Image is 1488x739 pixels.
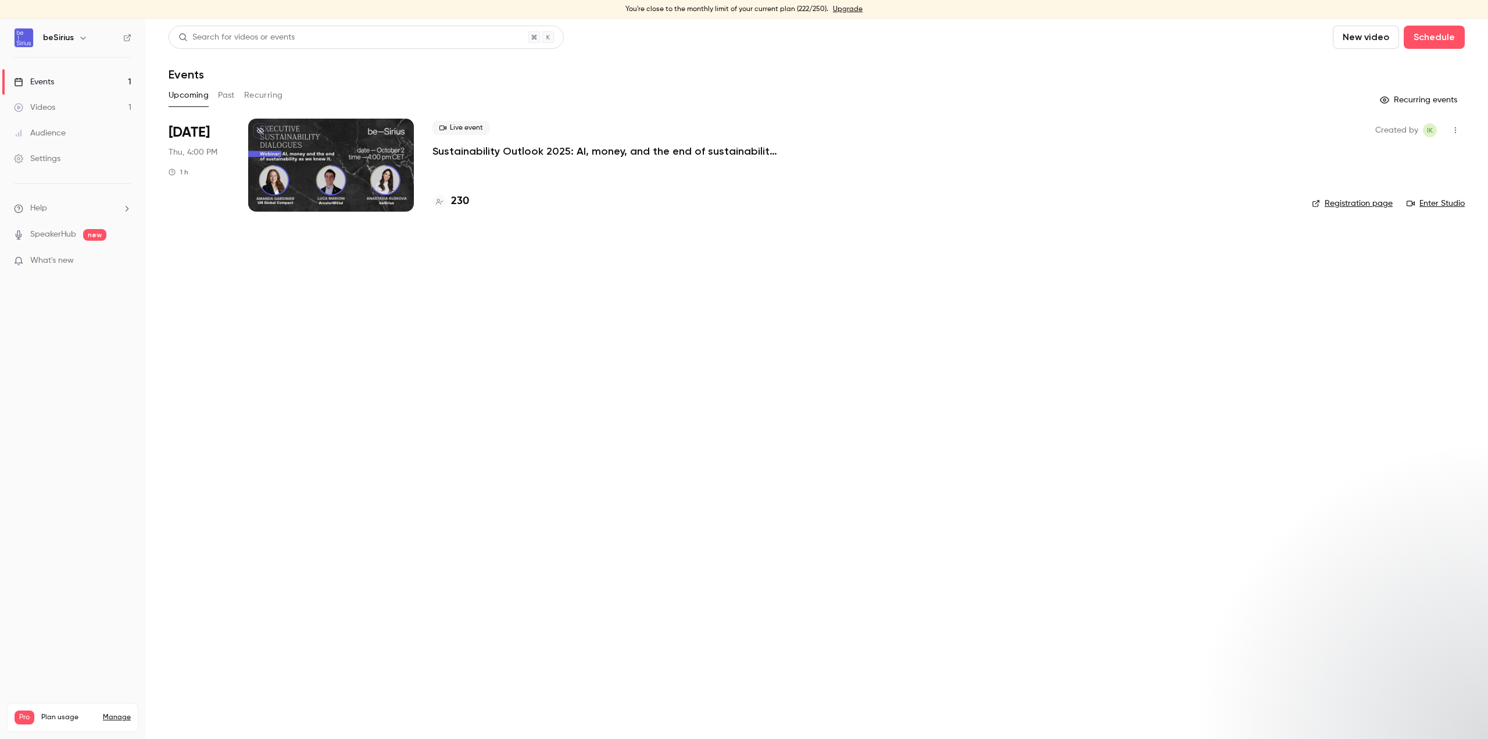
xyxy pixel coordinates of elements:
[14,102,55,113] div: Videos
[41,713,96,722] span: Plan usage
[30,202,47,215] span: Help
[14,202,131,215] li: help-dropdown-opener
[169,86,209,105] button: Upcoming
[14,127,66,139] div: Audience
[1404,26,1465,49] button: Schedule
[1312,198,1393,209] a: Registration page
[30,255,74,267] span: What's new
[83,229,106,241] span: new
[169,119,230,212] div: Oct 2 Thu, 4:00 PM (Europe/Amsterdam)
[1375,123,1418,137] span: Created by
[432,144,781,158] a: Sustainability Outlook 2025: AI, money, and the end of sustainability as we knew it
[43,32,74,44] h6: beSirius
[15,711,34,724] span: Pro
[169,67,204,81] h1: Events
[15,28,33,47] img: beSirius
[833,5,863,14] a: Upgrade
[1423,123,1437,137] span: Irina Kuzminykh
[1407,198,1465,209] a: Enter Studio
[451,194,469,209] h4: 230
[178,31,295,44] div: Search for videos or events
[1375,91,1465,109] button: Recurring events
[1333,26,1399,49] button: New video
[169,147,217,158] span: Thu, 4:00 PM
[244,86,283,105] button: Recurring
[14,76,54,88] div: Events
[14,153,60,165] div: Settings
[30,229,76,241] a: SpeakerHub
[218,86,235,105] button: Past
[432,121,490,135] span: Live event
[103,713,131,722] a: Manage
[1427,123,1433,137] span: IK
[169,123,210,142] span: [DATE]
[432,194,469,209] a: 230
[169,167,188,177] div: 1 h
